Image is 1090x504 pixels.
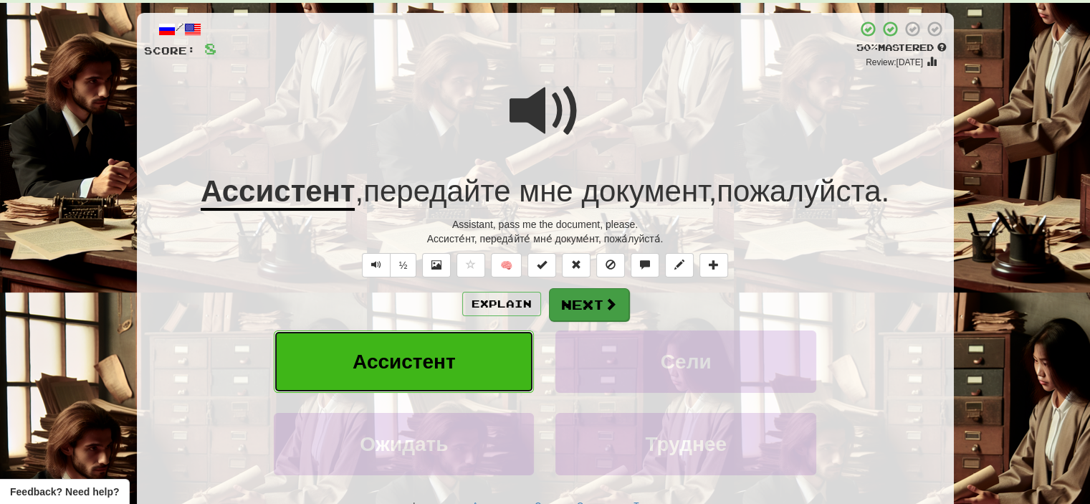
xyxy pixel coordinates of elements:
span: 50 % [856,42,878,53]
button: Favorite sentence (alt+f) [456,253,485,277]
button: 🧠 [491,253,522,277]
u: Ассистент [201,174,355,211]
button: Explain [462,292,541,316]
button: Ignore sentence (alt+i) [596,253,625,277]
span: Ассистент [353,351,456,373]
span: , , . [355,174,889,209]
span: пожалуйста [717,174,881,209]
div: / [144,20,216,38]
small: Review: [DATE] [866,57,923,67]
button: Ассистент [274,331,534,393]
span: Score: [144,44,196,57]
button: Show image (alt+x) [422,253,451,277]
button: Next [549,288,629,321]
button: Труднее [555,413,816,475]
button: Edit sentence (alt+d) [665,253,694,277]
span: 8 [204,39,216,57]
span: мне [519,174,573,209]
span: Ожидать [360,433,448,455]
button: Discuss sentence (alt+u) [631,253,659,277]
button: Ожидать [274,413,534,475]
span: Open feedback widget [10,485,119,499]
button: Play sentence audio (ctl+space) [362,253,391,277]
button: Reset to 0% Mastered (alt+r) [562,253,591,277]
div: Ассисте́нт, переда́йте́ мне́ докуме́нт, пожа́луйста́. [144,232,947,246]
button: Сели [555,331,816,393]
div: Assistant, pass me the document, please. [144,217,947,232]
span: документ [581,174,708,209]
button: Add to collection (alt+a) [699,253,728,277]
button: ½ [390,253,417,277]
span: Сели [661,351,712,373]
span: передайте [363,174,510,209]
div: Mastered [856,42,947,54]
button: Set this sentence to 100% Mastered (alt+m) [527,253,556,277]
div: Text-to-speech controls [359,253,417,277]
span: Труднее [645,433,726,455]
